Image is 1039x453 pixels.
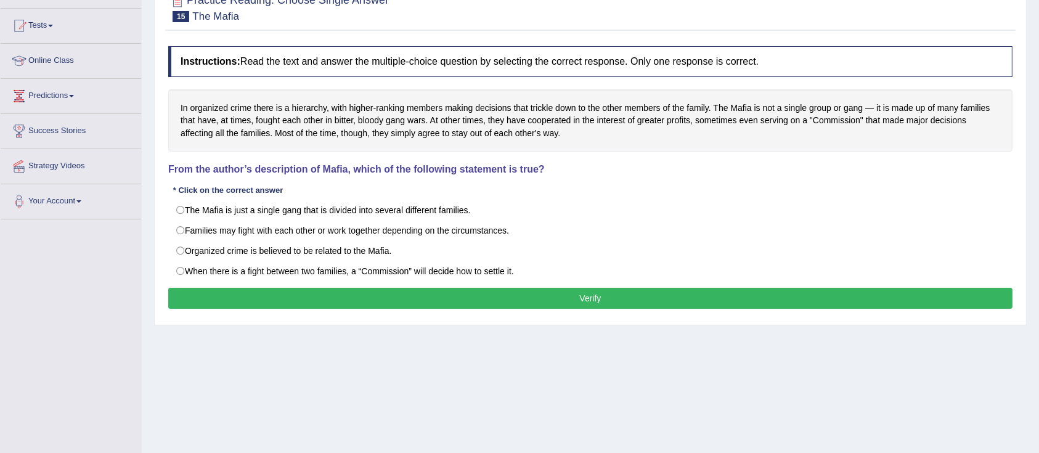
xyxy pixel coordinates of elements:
[1,184,141,215] a: Your Account
[168,200,1013,221] label: The Mafia is just a single gang that is divided into several different families.
[173,11,189,22] span: 15
[181,56,240,67] b: Instructions:
[168,288,1013,309] button: Verify
[1,44,141,75] a: Online Class
[168,240,1013,261] label: Organized crime is believed to be related to the Mafia.
[1,79,141,110] a: Predictions
[168,184,288,196] div: * Click on the correct answer
[168,89,1013,152] div: In organized crime there is a hierarchy, with higher-ranking members making decisions that trickl...
[1,9,141,39] a: Tests
[168,261,1013,282] label: When there is a fight between two families, a “Commission” will decide how to settle it.
[192,10,239,22] small: The Mafia
[168,46,1013,77] h4: Read the text and answer the multiple-choice question by selecting the correct response. Only one...
[1,149,141,180] a: Strategy Videos
[1,114,141,145] a: Success Stories
[168,164,1013,175] h4: From the author’s description of Mafia, which of the following statement is true?
[168,220,1013,241] label: Families may fight with each other or work together depending on the circumstances.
